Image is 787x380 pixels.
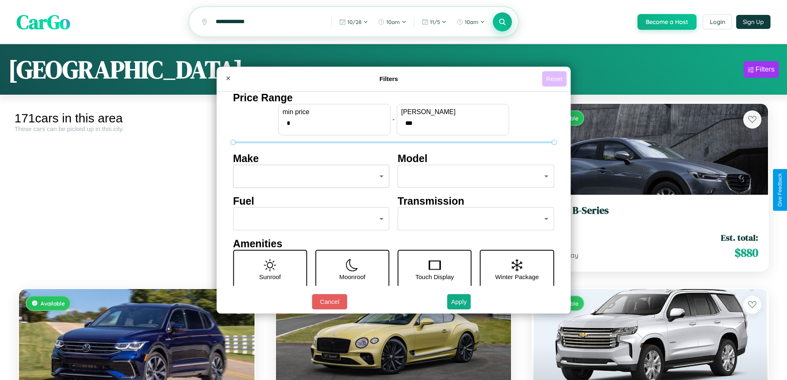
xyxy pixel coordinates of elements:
button: Cancel [312,294,347,309]
button: 11/5 [418,15,451,29]
p: - [392,114,395,125]
span: 10am [465,19,478,25]
button: Reset [542,71,566,86]
h3: Mazda B-Series [542,205,758,217]
button: Login [703,14,732,29]
h4: Transmission [398,195,554,207]
div: These cars can be picked up in this city. [14,125,259,132]
span: CarGo [17,8,70,36]
button: 10am [374,15,411,29]
h4: Amenities [233,238,554,250]
p: Moonroof [339,271,365,282]
h4: Make [233,153,390,165]
div: 171 cars in this area [14,111,259,125]
p: Sunroof [259,271,281,282]
span: Available [40,300,65,307]
span: 10am [386,19,400,25]
div: Filters [756,65,775,74]
div: Give Feedback [777,173,783,207]
span: Est. total: [721,232,758,244]
button: Filters [744,61,779,78]
p: Winter Package [495,271,539,282]
button: 10am [452,15,489,29]
span: $ 880 [735,244,758,261]
h1: [GEOGRAPHIC_DATA] [8,53,243,86]
button: Apply [447,294,471,309]
label: [PERSON_NAME] [401,108,504,116]
h4: Model [398,153,554,165]
button: Become a Host [637,14,697,30]
h4: Filters [235,75,542,82]
button: Sign Up [736,15,770,29]
a: Mazda B-Series2022 [542,205,758,225]
h4: Price Range [233,92,554,104]
span: 11 / 5 [430,19,440,25]
button: 10/28 [335,15,372,29]
p: Touch Display [415,271,454,282]
label: min price [283,108,386,116]
span: 10 / 28 [347,19,361,25]
h4: Fuel [233,195,390,207]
